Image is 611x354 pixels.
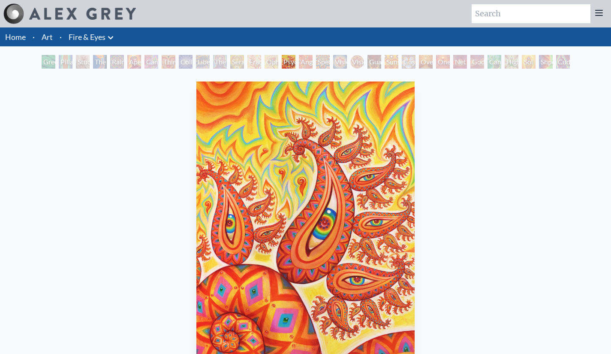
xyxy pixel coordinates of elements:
[282,55,295,69] div: Psychomicrograph of a Fractal Paisley Cherub Feather Tip
[56,27,65,46] li: ·
[265,55,278,69] div: Ophanic Eyelash
[505,55,518,69] div: Higher Vision
[402,55,415,69] div: Cosmic Elf
[110,55,124,69] div: Rainbow Eye Ripple
[69,31,105,43] a: Fire & Eyes
[179,55,193,69] div: Collective Vision
[59,55,72,69] div: Pillar of Awareness
[350,55,364,69] div: Vision [PERSON_NAME]
[127,55,141,69] div: Aperture
[93,55,107,69] div: The Torch
[29,27,38,46] li: ·
[333,55,347,69] div: Vision Crystal
[213,55,227,69] div: The Seer
[522,55,536,69] div: Sol Invictus
[299,55,313,69] div: Angel Skin
[76,55,90,69] div: Study for the Great Turn
[196,55,210,69] div: Liberation Through Seeing
[419,55,433,69] div: Oversoul
[230,55,244,69] div: Seraphic Transport Docking on the Third Eye
[556,55,570,69] div: Cuddle
[162,55,175,69] div: Third Eye Tears of Joy
[488,55,501,69] div: Cannafist
[5,32,26,42] a: Home
[472,4,590,23] input: Search
[436,55,450,69] div: One
[539,55,553,69] div: Shpongled
[470,55,484,69] div: Godself
[42,55,55,69] div: Green Hand
[316,55,330,69] div: Spectral Lotus
[453,55,467,69] div: Net of Being
[42,31,53,43] a: Art
[367,55,381,69] div: Guardian of Infinite Vision
[385,55,398,69] div: Sunyata
[247,55,261,69] div: Fractal Eyes
[144,55,158,69] div: Cannabis Sutra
